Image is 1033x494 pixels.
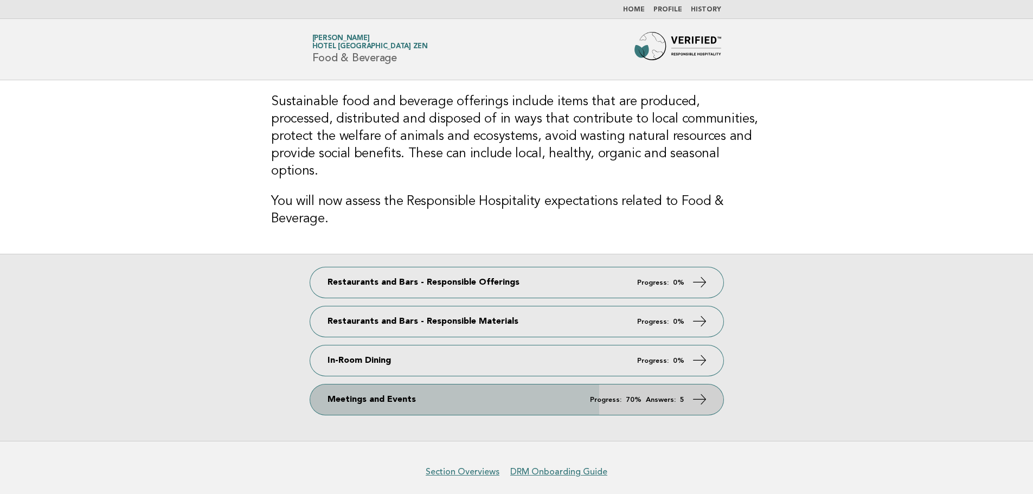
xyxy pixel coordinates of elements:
[680,396,684,403] strong: 5
[590,396,621,403] em: Progress:
[637,279,669,286] em: Progress:
[510,466,607,477] a: DRM Onboarding Guide
[673,357,684,364] strong: 0%
[691,7,721,13] a: History
[426,466,499,477] a: Section Overviews
[634,32,721,67] img: Forbes Travel Guide
[271,193,762,228] h3: You will now assess the Responsible Hospitality expectations related to Food & Beverage.
[310,345,723,376] a: In-Room Dining Progress: 0%
[310,384,723,415] a: Meetings and Events Progress: 70% Answers: 5
[626,396,641,403] strong: 70%
[312,35,428,63] h1: Food & Beverage
[673,318,684,325] strong: 0%
[646,396,676,403] em: Answers:
[312,35,428,50] a: [PERSON_NAME]Hotel [GEOGRAPHIC_DATA] Zen
[653,7,682,13] a: Profile
[623,7,645,13] a: Home
[637,318,669,325] em: Progress:
[310,267,723,298] a: Restaurants and Bars - Responsible Offerings Progress: 0%
[637,357,669,364] em: Progress:
[310,306,723,337] a: Restaurants and Bars - Responsible Materials Progress: 0%
[271,93,762,180] h3: Sustainable food and beverage offerings include items that are produced, processed, distributed a...
[312,43,428,50] span: Hotel [GEOGRAPHIC_DATA] Zen
[673,279,684,286] strong: 0%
